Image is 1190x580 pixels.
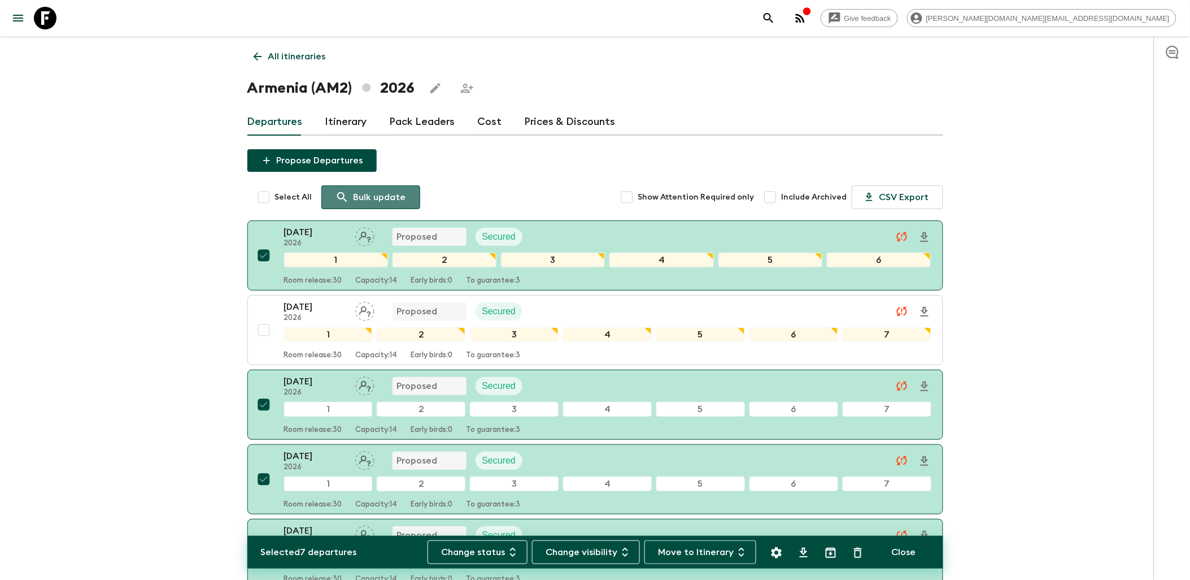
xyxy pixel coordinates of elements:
p: Early birds: 0 [411,276,453,285]
p: Proposed [397,230,438,244]
p: Proposed [397,305,438,318]
p: To guarantee: 3 [467,426,521,435]
p: 2026 [284,239,346,248]
p: Room release: 30 [284,500,342,509]
button: Change visibility [532,540,640,564]
div: 7 [843,402,931,417]
button: search adventures [757,7,780,29]
button: [DATE]2026Assign pack leaderProposedSecured1234567Room release:30Capacity:14Early birds:0To guara... [247,295,943,365]
div: 4 [609,253,713,267]
div: 6 [827,253,931,267]
div: 5 [656,327,745,342]
button: Download CSV [792,542,815,564]
a: Itinerary [325,109,367,136]
div: 3 [501,253,605,267]
button: [DATE]2026Assign pack leaderProposedSecured1234567Room release:30Capacity:14Early birds:0To guara... [247,444,943,514]
p: Proposed [397,529,438,542]
a: Departures [247,109,303,136]
div: 2 [377,477,465,491]
button: Move to Itinerary [644,540,756,564]
div: 5 [656,477,745,491]
div: 4 [563,327,652,342]
p: To guarantee: 3 [467,351,521,360]
button: Close [878,540,930,564]
span: Select All [275,192,312,203]
button: Change status [428,540,528,564]
p: Secured [482,529,516,542]
a: Pack Leaders [390,109,455,136]
div: Secured [476,228,523,246]
p: Early birds: 0 [411,500,453,509]
button: Archive (Completed, Cancelled or Unsynced Departures only) [820,542,842,564]
p: Early birds: 0 [411,351,453,360]
p: Room release: 30 [284,276,342,285]
span: Assign pack leader [355,529,374,538]
svg: Unable to sync - Check prices and secured [895,529,909,542]
p: [DATE] [284,300,346,314]
span: Show Attention Required only [638,192,755,203]
div: 3 [470,402,559,417]
div: 7 [843,327,931,342]
a: Bulk update [321,185,420,209]
div: Secured [476,452,523,470]
p: Bulk update [354,191,406,204]
span: Give feedback [838,14,897,23]
span: Share this itinerary [456,77,478,99]
span: Assign pack leader [355,231,374,240]
div: 5 [656,402,745,417]
svg: Unable to sync - Check prices and secured [895,305,909,318]
svg: Unable to sync - Check prices and secured [895,230,909,244]
p: Secured [482,379,516,393]
a: Cost [478,109,502,136]
p: 2026 [284,314,346,323]
button: Settings [765,542,788,564]
p: 2026 [284,463,346,472]
span: Include Archived [782,192,847,203]
p: All itineraries [268,50,326,63]
p: Proposed [397,454,438,468]
div: 2 [377,327,465,342]
div: 6 [749,402,838,417]
p: Secured [482,454,516,468]
svg: Download Onboarding [918,305,931,319]
p: Capacity: 14 [356,500,398,509]
div: 1 [284,402,373,417]
div: 2 [377,402,465,417]
button: [DATE]2026Assign pack leaderProposedSecured1234567Room release:30Capacity:14Early birds:0To guara... [247,370,943,440]
p: [DATE] [284,449,346,463]
div: 4 [563,402,652,417]
div: 2 [393,253,496,267]
div: 5 [718,253,822,267]
p: 2026 [284,388,346,397]
svg: Unable to sync - Check prices and secured [895,379,909,393]
div: 4 [563,477,652,491]
div: 3 [470,327,559,342]
svg: Download Onboarding [918,529,931,543]
p: Room release: 30 [284,351,342,360]
p: Capacity: 14 [356,276,398,285]
div: 1 [284,477,373,491]
div: Secured [476,377,523,395]
div: 6 [749,327,838,342]
div: [PERSON_NAME][DOMAIN_NAME][EMAIL_ADDRESS][DOMAIN_NAME] [907,9,1176,27]
a: Prices & Discounts [525,109,616,136]
button: Edit this itinerary [424,77,447,99]
button: menu [7,7,29,29]
div: Secured [476,526,523,544]
p: To guarantee: 3 [467,276,521,285]
span: [PERSON_NAME][DOMAIN_NAME][EMAIL_ADDRESS][DOMAIN_NAME] [920,14,1176,23]
div: 3 [470,477,559,491]
p: [DATE] [284,226,346,239]
p: Capacity: 14 [356,351,398,360]
button: CSV Export [852,185,943,209]
p: [DATE] [284,524,346,538]
a: All itineraries [247,45,332,68]
svg: Unable to sync - Check prices and secured [895,454,909,468]
a: Give feedback [821,9,898,27]
div: Secured [476,302,523,321]
p: Secured [482,305,516,318]
p: [DATE] [284,375,346,388]
p: Room release: 30 [284,426,342,435]
svg: Download Onboarding [918,455,931,468]
div: 7 [843,477,931,491]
